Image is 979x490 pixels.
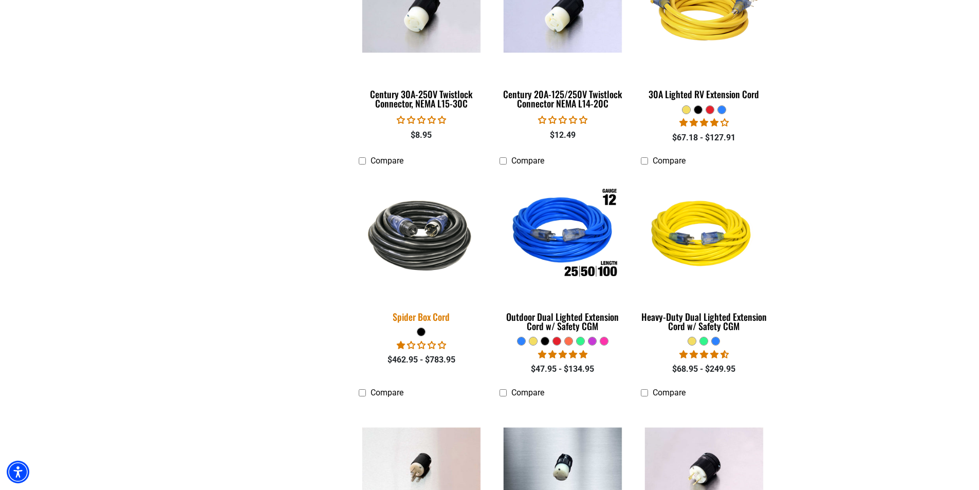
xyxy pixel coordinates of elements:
[538,115,587,125] span: 0.00 stars
[349,191,493,279] img: black
[679,118,729,128] span: 4.11 stars
[359,171,485,328] a: black Spider Box Cord
[500,171,625,337] a: Outdoor Dual Lighted Extension Cord w/ Safety CGM Outdoor Dual Lighted Extension Cord w/ Safety CGM
[500,129,625,141] div: $12.49
[371,156,403,166] span: Compare
[7,461,29,483] div: Accessibility Menu
[500,89,625,108] div: Century 20A-125/250V Twistlock Connector NEMA L14-20C
[511,388,544,397] span: Compare
[538,350,587,359] span: 4.81 stars
[641,171,767,337] a: yellow Heavy-Duty Dual Lighted Extension Cord w/ Safety CGM
[639,176,769,294] img: yellow
[653,388,686,397] span: Compare
[397,340,446,350] span: 1.00 stars
[641,312,767,331] div: Heavy-Duty Dual Lighted Extension Cord w/ Safety CGM
[498,176,627,294] img: Outdoor Dual Lighted Extension Cord w/ Safety CGM
[359,312,485,321] div: Spider Box Cord
[359,354,485,366] div: $462.95 - $783.95
[511,156,544,166] span: Compare
[397,115,446,125] span: 0.00 stars
[653,156,686,166] span: Compare
[359,129,485,141] div: $8.95
[500,363,625,375] div: $47.95 - $134.95
[371,388,403,397] span: Compare
[641,89,767,99] div: 30A Lighted RV Extension Cord
[641,132,767,144] div: $67.18 - $127.91
[359,89,485,108] div: Century 30A-250V Twistlock Connector, NEMA L15-30C
[641,363,767,375] div: $68.95 - $249.95
[500,312,625,331] div: Outdoor Dual Lighted Extension Cord w/ Safety CGM
[679,350,729,359] span: 4.64 stars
